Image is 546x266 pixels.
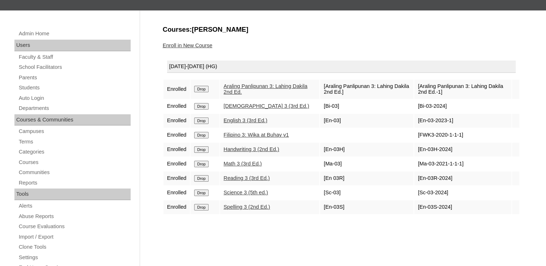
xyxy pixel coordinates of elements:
[18,253,131,262] a: Settings
[320,172,414,185] td: [En 03R]
[18,127,131,136] a: Campuses
[320,114,414,128] td: [En-03]
[194,132,208,138] input: Drop
[18,168,131,177] a: Communities
[224,161,262,167] a: Math 3 (3rd Ed.)
[18,73,131,82] a: Parents
[224,118,267,123] a: English 3 (3rd Ed.)
[414,128,511,142] td: [FWK3-2020-1-1-1]
[194,86,208,92] input: Drop
[320,200,414,214] td: [En-03S]
[163,43,213,48] a: Enroll in New Course
[18,158,131,167] a: Courses
[224,83,307,95] a: Araling Panlipunan 3: Lahing Dakila 2nd Ed.
[163,25,520,34] h3: Courses:[PERSON_NAME]
[414,99,511,113] td: [Bi-03-2024]
[18,147,131,156] a: Categories
[320,143,414,156] td: [En-03H]
[18,29,131,38] a: Admin Home
[18,137,131,146] a: Terms
[320,157,414,171] td: [Ma-03]
[224,190,268,195] a: Science 3 (5th ed.)
[14,40,131,51] div: Users
[163,99,190,113] td: Enrolled
[194,146,208,153] input: Drop
[224,146,279,152] a: Handwriting 3 (2nd Ed.)
[18,243,131,252] a: Clone Tools
[224,132,289,138] a: Filipino 3: Wika at Buhay v1
[414,186,511,200] td: [Sc-03-2024]
[224,204,270,210] a: Spelling 3 (2nd Ed.)
[194,190,208,196] input: Drop
[18,178,131,187] a: Reports
[224,103,309,109] a: [DEMOGRAPHIC_DATA] 3 (3rd Ed.)
[163,128,190,142] td: Enrolled
[414,80,511,99] td: [Araling Panlipunan 3: Lahing Dakila 2nd Ed.-1]
[163,157,190,171] td: Enrolled
[194,103,208,110] input: Drop
[414,143,511,156] td: [En-03H-2024]
[194,175,208,182] input: Drop
[194,161,208,167] input: Drop
[414,157,511,171] td: [Ma-03-2021-1-1-1]
[163,114,190,128] td: Enrolled
[163,143,190,156] td: Enrolled
[167,61,516,73] div: [DATE]-[DATE] (HG)
[18,232,131,241] a: Import / Export
[18,53,131,62] a: Faculty & Staff
[414,200,511,214] td: [En-03S-2024]
[414,114,511,128] td: [En-03-2023-1]
[224,175,270,181] a: Reading 3 (3rd Ed.)
[18,222,131,231] a: Course Evaluations
[414,172,511,185] td: [En-03R-2024]
[18,63,131,72] a: School Facilitators
[163,80,190,99] td: Enrolled
[163,172,190,185] td: Enrolled
[194,204,208,210] input: Drop
[320,99,414,113] td: [Bi-03]
[18,104,131,113] a: Departments
[18,94,131,103] a: Auto Login
[18,83,131,92] a: Students
[14,189,131,200] div: Tools
[320,80,414,99] td: [Araling Panlipunan 3: Lahing Dakila 2nd Ed.]
[163,186,190,200] td: Enrolled
[18,201,131,210] a: Alerts
[320,186,414,200] td: [Sc-03]
[18,212,131,221] a: Abuse Reports
[14,114,131,126] div: Courses & Communities
[194,118,208,124] input: Drop
[163,200,190,214] td: Enrolled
